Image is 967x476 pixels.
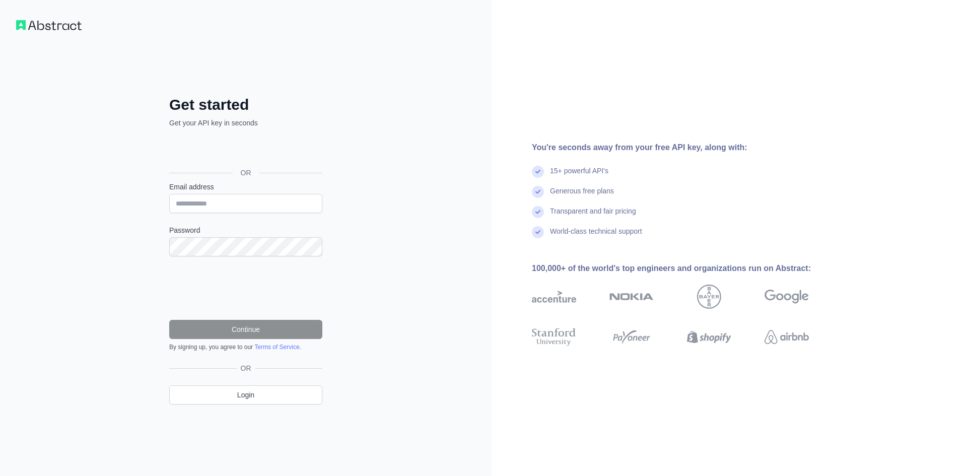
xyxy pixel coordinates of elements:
[532,206,544,218] img: check mark
[697,285,721,309] img: bayer
[169,268,322,308] iframe: reCAPTCHA
[164,139,325,161] iframe: Botão "Fazer login com o Google"
[169,343,322,351] div: By signing up, you agree to our .
[550,226,642,246] div: World-class technical support
[532,285,576,309] img: accenture
[532,262,841,275] div: 100,000+ of the world's top engineers and organizations run on Abstract:
[532,186,544,198] img: check mark
[609,326,654,348] img: payoneer
[687,326,731,348] img: shopify
[16,20,82,30] img: Workflow
[532,142,841,154] div: You're seconds away from your free API key, along with:
[233,168,259,178] span: OR
[169,118,322,128] p: Get your API key in seconds
[169,96,322,114] h2: Get started
[609,285,654,309] img: nokia
[254,344,299,351] a: Terms of Service
[169,182,322,192] label: Email address
[532,226,544,238] img: check mark
[550,206,636,226] div: Transparent and fair pricing
[765,285,809,309] img: google
[237,363,255,373] span: OR
[532,166,544,178] img: check mark
[532,326,576,348] img: stanford university
[550,186,614,206] div: Generous free plans
[765,326,809,348] img: airbnb
[169,320,322,339] button: Continue
[550,166,608,186] div: 15+ powerful API's
[169,385,322,404] a: Login
[169,225,322,235] label: Password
